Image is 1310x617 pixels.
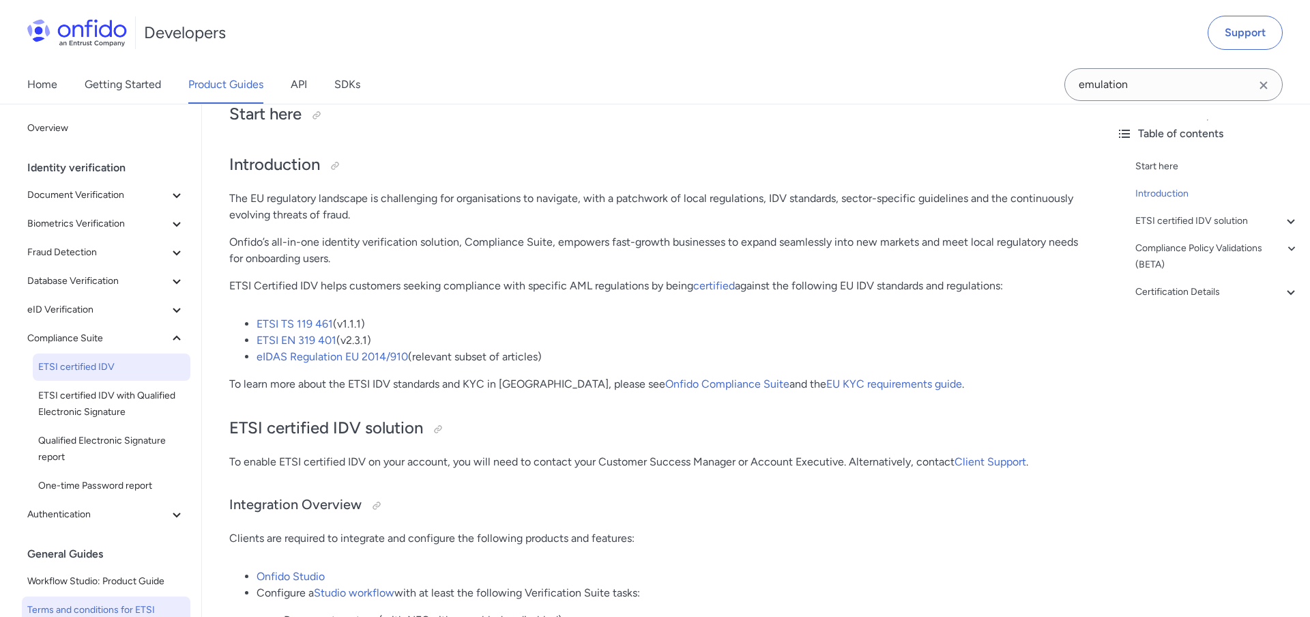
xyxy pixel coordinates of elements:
[27,187,169,203] span: Document Verification
[257,316,1078,332] li: (v1.1.1)
[257,332,1078,349] li: (v2.3.1)
[229,495,1078,517] h3: Integration Overview
[665,377,789,390] a: Onfido Compliance Suite
[27,244,169,261] span: Fraud Detection
[22,296,190,324] button: eID Verification
[257,334,336,347] a: ETSI EN 319 401
[257,570,325,583] a: Onfido Studio
[229,454,1078,470] p: To enable ETSI certified IDV on your account, you will need to contact your Customer Success Mana...
[27,216,169,232] span: Biometrics Verification
[22,210,190,238] button: Biometrics Verification
[1116,126,1299,142] div: Table of contents
[27,19,127,46] img: Onfido Logo
[22,501,190,528] button: Authentication
[38,388,185,420] span: ETSI certified IDV with Qualified Electronic Signature
[1255,77,1272,94] svg: Clear search field button
[27,541,196,568] div: General Guides
[1135,158,1299,175] a: Start here
[22,325,190,352] button: Compliance Suite
[1135,213,1299,229] a: ETSI certified IDV solution
[257,350,408,363] a: eIDAS Regulation EU 2014/910
[291,66,307,104] a: API
[229,278,1078,294] p: ETSI Certified IDV helps customers seeking compliance with specific AML regulations by being agai...
[257,349,1078,365] li: (relevant subset of articles)
[257,317,333,330] a: ETSI TS 119 461
[22,568,190,595] a: Workflow Studio: Product Guide
[33,382,190,426] a: ETSI certified IDV with Qualified Electronic Signature
[22,115,190,142] a: Overview
[22,239,190,266] button: Fraud Detection
[38,359,185,375] span: ETSI certified IDV
[229,103,1078,126] h2: Start here
[22,268,190,295] button: Database Verification
[27,66,57,104] a: Home
[33,472,190,500] a: One-time Password report
[1208,16,1283,50] a: Support
[22,182,190,209] button: Document Verification
[229,417,1078,440] h2: ETSI certified IDV solution
[229,154,1078,177] h2: Introduction
[693,279,735,292] a: certified
[955,455,1026,468] a: Client Support
[27,120,185,137] span: Overview
[27,506,169,523] span: Authentication
[188,66,263,104] a: Product Guides
[229,376,1078,392] p: To learn more about the ETSI IDV standards and KYC in [GEOGRAPHIC_DATA], please see and the .
[27,330,169,347] span: Compliance Suite
[33,427,190,471] a: Qualified Electronic Signature report
[1135,240,1299,273] a: Compliance Policy Validations (BETA)
[33,354,190,381] a: ETSI certified IDV
[144,22,226,44] h1: Developers
[27,302,169,318] span: eID Verification
[334,66,360,104] a: SDKs
[826,377,962,390] a: EU KYC requirements guide
[229,234,1078,267] p: Onfido’s all-in-one identity verification solution, Compliance Suite, empowers fast-growth busine...
[27,154,196,182] div: Identity verification
[1135,284,1299,300] a: Certification Details
[314,586,394,599] a: Studio workflow
[1135,186,1299,202] a: Introduction
[1064,68,1283,101] input: Onfido search input field
[38,478,185,494] span: One-time Password report
[27,573,185,590] span: Workflow Studio: Product Guide
[27,273,169,289] span: Database Verification
[85,66,161,104] a: Getting Started
[38,433,185,465] span: Qualified Electronic Signature report
[229,530,1078,547] p: Clients are required to integrate and configure the following products and features:
[229,190,1078,223] p: The EU regulatory landscape is challenging for organisations to navigate, with a patchwork of loc...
